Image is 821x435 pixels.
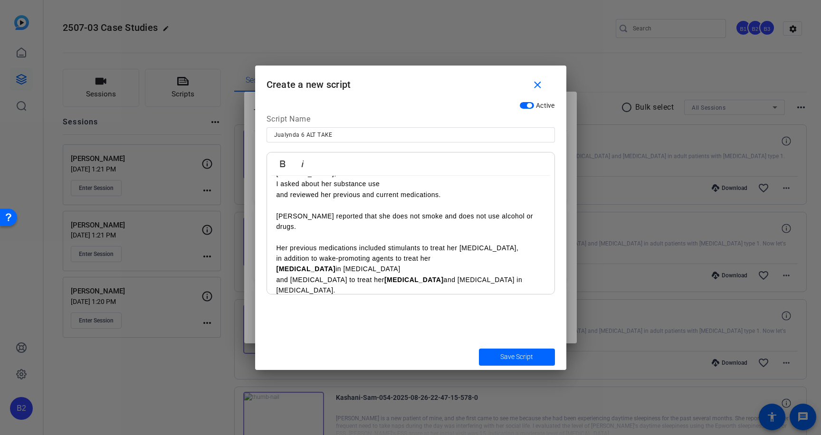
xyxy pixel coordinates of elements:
[277,243,545,253] p: Her previous medications included stimulants to treat her [MEDICAL_DATA],
[277,274,545,296] p: and [MEDICAL_DATA] to treat her and [MEDICAL_DATA] in [MEDICAL_DATA].
[277,189,545,200] p: and reviewed her previous and current medications.
[532,79,544,91] mat-icon: close
[479,349,555,366] button: Save Script
[384,276,444,284] strong: [MEDICAL_DATA]
[500,352,533,362] span: Save Script
[277,265,336,273] strong: [MEDICAL_DATA]
[274,129,547,141] input: Enter Script Name
[277,211,545,232] p: [PERSON_NAME] reported that she does not smoke and does not use alcohol or drugs.
[536,102,555,109] span: Active
[255,66,566,96] h1: Create a new script
[277,179,545,189] p: I asked about her substance use
[277,264,545,274] p: in [MEDICAL_DATA]
[267,113,555,128] div: Script Name
[277,253,545,264] p: in addition to wake-promoting agents to treat her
